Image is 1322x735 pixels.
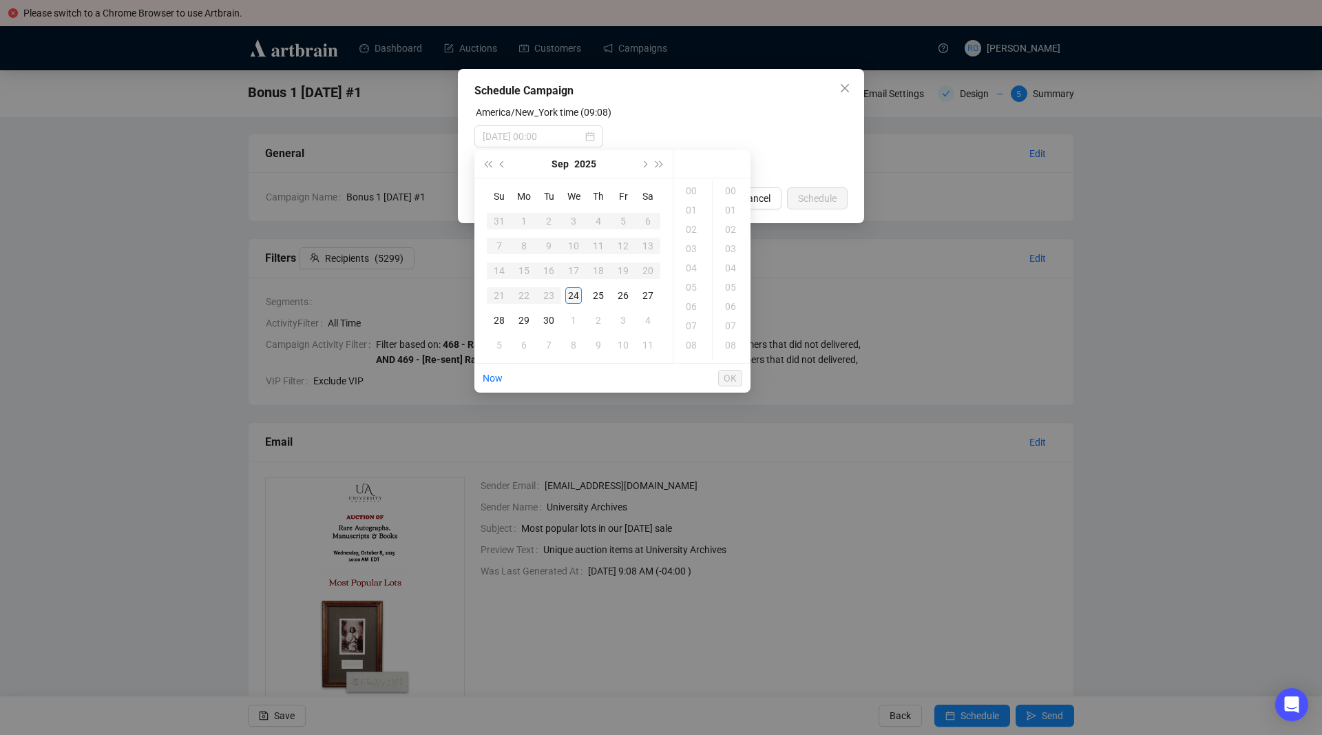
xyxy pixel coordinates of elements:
td: 2025-09-27 [636,283,660,308]
td: 2025-09-20 [636,258,660,283]
td: 2025-09-15 [512,258,536,283]
div: Open Intercom Messenger [1275,688,1308,721]
td: 2025-09-26 [611,283,636,308]
div: 08 [715,335,748,355]
td: 2025-09-19 [611,258,636,283]
td: 2025-09-23 [536,283,561,308]
div: 8 [565,337,582,353]
a: Now [483,373,503,384]
div: 6 [640,213,656,229]
td: 2025-09-10 [561,234,586,258]
div: 21 [491,287,507,304]
div: 23 [541,287,557,304]
td: 2025-09-06 [636,209,660,234]
td: 2025-09-02 [536,209,561,234]
div: 00 [676,181,709,200]
div: 2 [590,312,607,329]
div: 9 [541,238,557,254]
div: 03 [676,239,709,258]
div: 3 [615,312,631,329]
div: 06 [676,297,709,316]
td: 2025-10-10 [611,333,636,358]
td: 2025-08-31 [487,209,512,234]
td: 2025-09-05 [611,209,636,234]
td: 2025-10-08 [561,333,586,358]
button: Previous month (PageUp) [495,150,510,178]
div: 22 [516,287,532,304]
div: 12 [615,238,631,254]
th: We [561,184,586,209]
th: Su [487,184,512,209]
div: 4 [640,312,656,329]
div: Schedule Campaign [474,83,848,99]
button: Choose a year [574,150,596,178]
button: OK [718,370,742,386]
td: 2025-09-01 [512,209,536,234]
th: Tu [536,184,561,209]
div: 11 [590,238,607,254]
div: 29 [516,312,532,329]
div: 14 [491,262,507,279]
div: 18 [590,262,607,279]
div: 01 [676,200,709,220]
div: 5 [615,213,631,229]
div: 6 [516,337,532,353]
div: 01 [715,200,748,220]
div: 2 [541,213,557,229]
td: 2025-09-08 [512,234,536,258]
td: 2025-09-13 [636,234,660,258]
button: Choose a month [552,150,569,178]
span: Cancel [742,191,770,206]
div: 06 [715,297,748,316]
td: 2025-09-29 [512,308,536,333]
div: 9 [590,337,607,353]
div: 24 [565,287,582,304]
td: 2025-09-03 [561,209,586,234]
input: Select date [483,129,583,144]
div: 00 [715,181,748,200]
div: 31 [491,213,507,229]
td: 2025-10-09 [586,333,611,358]
div: 4 [590,213,607,229]
td: 2025-09-17 [561,258,586,283]
div: 16 [541,262,557,279]
div: 17 [565,262,582,279]
div: 03 [715,239,748,258]
button: Next year (Control + right) [652,150,667,178]
div: 07 [715,316,748,335]
div: 09 [676,355,709,374]
div: 09 [715,355,748,374]
td: 2025-10-07 [536,333,561,358]
div: 26 [615,287,631,304]
div: 5 [491,337,507,353]
td: 2025-09-22 [512,283,536,308]
div: 7 [541,337,557,353]
button: Schedule [787,187,848,209]
div: 1 [565,312,582,329]
td: 2025-10-01 [561,308,586,333]
td: 2025-09-14 [487,258,512,283]
label: America/New_York time (09:08) [476,107,611,118]
td: 2025-09-16 [536,258,561,283]
div: 1 [516,213,532,229]
div: 13 [640,238,656,254]
div: 19 [615,262,631,279]
div: 25 [590,287,607,304]
div: 28 [491,312,507,329]
button: Close [834,77,856,99]
td: 2025-10-06 [512,333,536,358]
td: 2025-09-21 [487,283,512,308]
th: Th [586,184,611,209]
div: 02 [715,220,748,239]
td: 2025-10-03 [611,308,636,333]
div: 10 [565,238,582,254]
span: close [839,83,850,94]
td: 2025-09-28 [487,308,512,333]
div: 07 [676,316,709,335]
div: 04 [715,258,748,278]
div: 30 [541,312,557,329]
div: 10 [615,337,631,353]
button: Next month (PageDown) [636,150,651,178]
div: 08 [676,335,709,355]
td: 2025-09-30 [536,308,561,333]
